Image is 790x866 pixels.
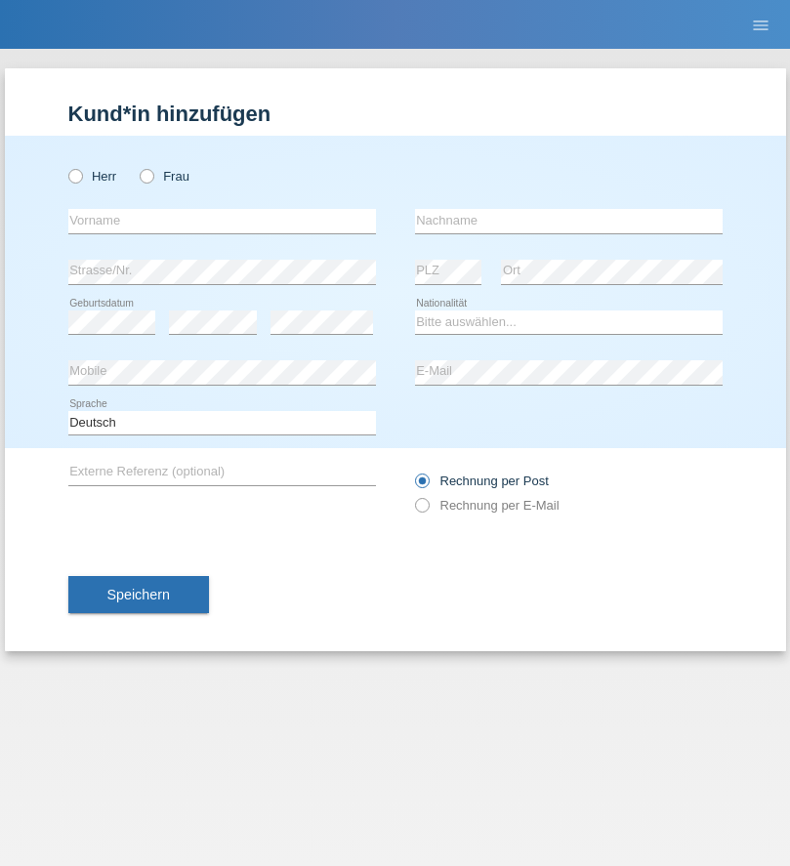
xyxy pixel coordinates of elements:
[107,587,170,602] span: Speichern
[68,102,723,126] h1: Kund*in hinzufügen
[68,169,117,184] label: Herr
[68,169,81,182] input: Herr
[741,19,780,30] a: menu
[415,498,428,522] input: Rechnung per E-Mail
[751,16,770,35] i: menu
[68,576,209,613] button: Speichern
[415,474,428,498] input: Rechnung per Post
[140,169,152,182] input: Frau
[140,169,189,184] label: Frau
[415,498,560,513] label: Rechnung per E-Mail
[415,474,549,488] label: Rechnung per Post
